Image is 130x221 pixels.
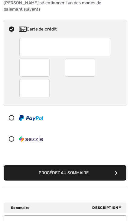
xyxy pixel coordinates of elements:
div: Carte de crédit [19,26,122,32]
div: Sommaire [11,205,124,210]
img: PayPal [19,115,43,121]
span: Description [92,205,124,210]
iframe: Secure Credit Card Frame - CVV [24,81,46,95]
iframe: Secure Credit Card Frame - Expiration Year [70,61,91,75]
img: Carte de crédit [19,27,27,32]
iframe: Secure Credit Card Frame - Credit Card Number [24,40,107,54]
img: Sezzle [19,136,43,142]
button: Procédez au sommaire [4,165,126,181]
iframe: Secure Credit Card Frame - Expiration Month [24,61,46,75]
